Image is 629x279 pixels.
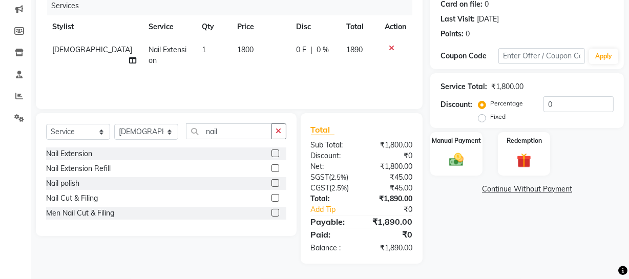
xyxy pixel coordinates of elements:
label: Fixed [490,112,506,121]
div: Paid: [303,228,362,241]
div: Payable: [303,216,362,228]
div: Men Nail Cut & Filing [46,208,114,219]
div: ₹1,800.00 [491,81,523,92]
div: Last Visit: [441,14,475,25]
div: Nail Extension [46,148,92,159]
img: _gift.svg [512,152,536,169]
a: Continue Without Payment [432,184,622,195]
label: Percentage [490,99,523,108]
button: Apply [589,49,618,64]
span: | [310,45,312,55]
label: Manual Payment [432,136,481,145]
img: _cash.svg [445,152,468,168]
span: CGST [311,183,330,192]
div: 0 [466,29,470,39]
div: Nail Extension Refill [46,163,111,174]
span: Nail Extension [149,45,186,65]
div: Service Total: [441,81,487,92]
div: Net: [303,161,362,172]
div: Total: [303,194,362,204]
div: Coupon Code [441,51,498,61]
span: Total [311,124,334,135]
span: 2.5% [331,173,347,181]
div: ₹0 [362,228,420,241]
th: Disc [290,15,341,38]
span: 0 % [317,45,329,55]
div: Balance : [303,243,362,253]
span: 1890 [346,45,363,54]
div: ₹45.00 [362,172,420,183]
a: Add Tip [303,204,371,215]
th: Price [231,15,290,38]
div: Nail polish [46,178,79,189]
div: ₹1,890.00 [362,194,420,204]
div: ( ) [303,183,362,194]
div: Discount: [303,151,362,161]
th: Action [379,15,412,38]
span: 2.5% [332,184,347,192]
div: ( ) [303,172,362,183]
div: Points: [441,29,464,39]
input: Search or Scan [186,123,272,139]
th: Total [340,15,379,38]
span: 0 F [296,45,306,55]
input: Enter Offer / Coupon Code [498,48,585,64]
div: ₹0 [362,151,420,161]
div: [DATE] [477,14,499,25]
div: ₹1,890.00 [362,216,420,228]
th: Service [142,15,196,38]
div: ₹1,800.00 [362,140,420,151]
div: Sub Total: [303,140,362,151]
span: SGST [311,173,329,182]
div: ₹45.00 [362,183,420,194]
div: Discount: [441,99,472,110]
span: [DEMOGRAPHIC_DATA] [52,45,132,54]
div: ₹1,890.00 [362,243,420,253]
div: ₹0 [371,204,420,215]
span: 1800 [237,45,254,54]
div: ₹1,800.00 [362,161,420,172]
th: Qty [196,15,231,38]
label: Redemption [507,136,542,145]
div: Nail Cut & Filing [46,193,98,204]
th: Stylist [46,15,142,38]
span: 1 [202,45,206,54]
